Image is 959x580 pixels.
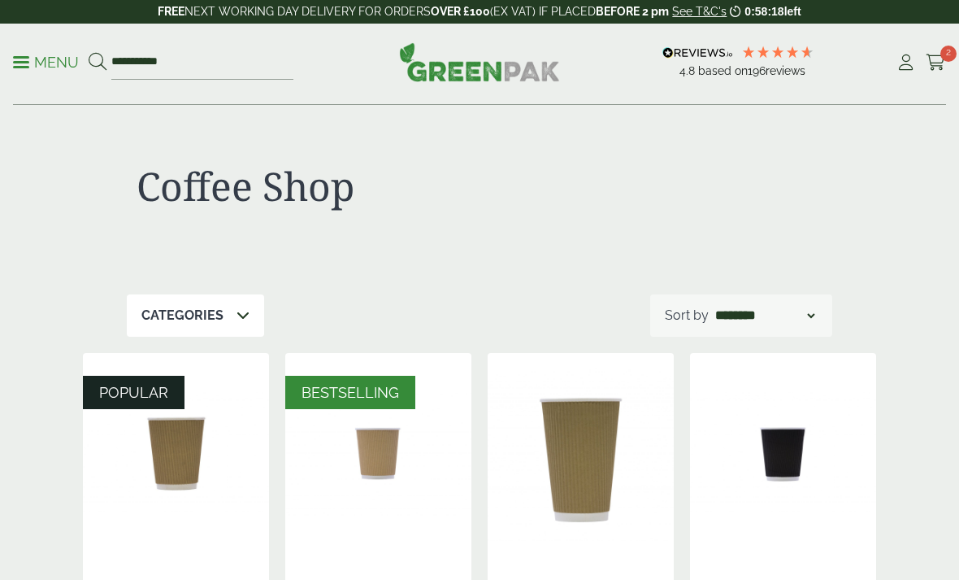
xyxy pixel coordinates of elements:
i: My Account [896,55,916,71]
img: 8oz Kraft Ripple Cup-0 [285,353,471,556]
span: reviews [766,64,805,77]
a: See T&C's [672,5,727,18]
span: POPULAR [99,384,168,401]
div: 4.79 Stars [741,45,814,59]
h1: Coffee Shop [137,163,470,210]
span: 196 [748,64,766,77]
p: Categories [141,306,223,325]
img: 8oz Black Ripple Cup -0 [690,353,876,556]
select: Shop order [712,306,818,325]
span: 2 [940,46,957,62]
p: Sort by [665,306,709,325]
span: left [784,5,801,18]
a: 2 [926,50,946,75]
span: BESTSELLING [302,384,399,401]
p: Menu [13,53,79,72]
img: 12oz Kraft Ripple Cup-0 [83,353,269,556]
span: 0:58:18 [744,5,783,18]
img: GreenPak Supplies [399,42,560,81]
img: REVIEWS.io [662,47,733,59]
a: Menu [13,53,79,69]
strong: OVER £100 [431,5,490,18]
img: 16oz Kraft c [488,353,674,556]
i: Cart [926,55,946,71]
span: 4.8 [679,64,698,77]
strong: BEFORE 2 pm [596,5,669,18]
strong: FREE [158,5,184,18]
span: Based on [698,64,748,77]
